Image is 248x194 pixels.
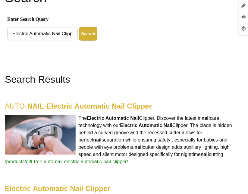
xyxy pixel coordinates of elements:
[5,185,110,193] a: Electric Automatic Nail Clipper
[27,102,44,110] highlight: NAIL
[5,102,152,110] a: AUTO-NAIL-Electric Automatic Nail Clipper
[135,145,143,150] highlight: nail
[46,102,152,110] highlight: Electric Automatic Nail Clipper
[7,27,78,40] input: Enter Search Query
[120,123,173,128] highlight: Electric Automatic Nail
[79,27,97,41] button: Enter Search Query
[87,116,139,121] highlight: Electric Automatic Nail
[5,115,76,155] img: AUTO-NAIL - Electric Automatic Nail Clipper
[93,138,102,143] highlight: nail
[5,159,128,164] a: /products/gift-tree-auto-nail-electric-automatic-nail-clipper/
[201,152,209,157] highlight: nail
[5,72,243,87] h2: Search Results
[7,16,241,24] span: Enter Search Query
[202,116,210,121] highlight: nail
